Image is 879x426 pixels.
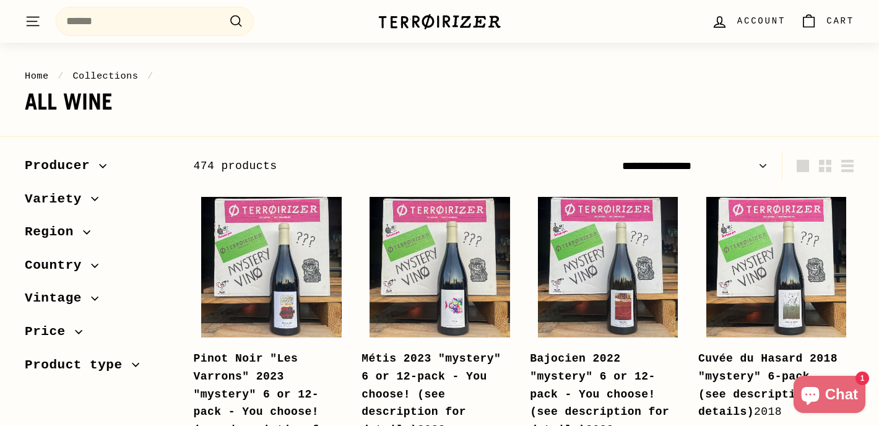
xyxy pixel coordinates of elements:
[826,14,854,28] span: Cart
[25,71,49,82] a: Home
[25,222,83,243] span: Region
[25,69,854,84] nav: breadcrumbs
[25,152,173,186] button: Producer
[698,350,842,421] div: 2018
[25,318,173,352] button: Price
[25,189,91,210] span: Variety
[25,352,173,385] button: Product type
[737,14,786,28] span: Account
[144,71,157,82] span: /
[72,71,138,82] a: Collections
[25,288,91,309] span: Vintage
[25,285,173,318] button: Vintage
[793,3,862,40] a: Cart
[25,252,173,285] button: Country
[25,155,99,176] span: Producer
[193,157,524,175] div: 474 products
[25,355,132,376] span: Product type
[25,186,173,219] button: Variety
[25,90,854,115] h1: All wine
[54,71,67,82] span: /
[698,352,838,418] b: Cuvée du Hasard 2018 "mystery" 6-pack (see description for details)
[704,3,793,40] a: Account
[25,219,173,252] button: Region
[790,376,869,416] inbox-online-store-chat: Shopify online store chat
[25,321,75,342] span: Price
[25,255,91,276] span: Country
